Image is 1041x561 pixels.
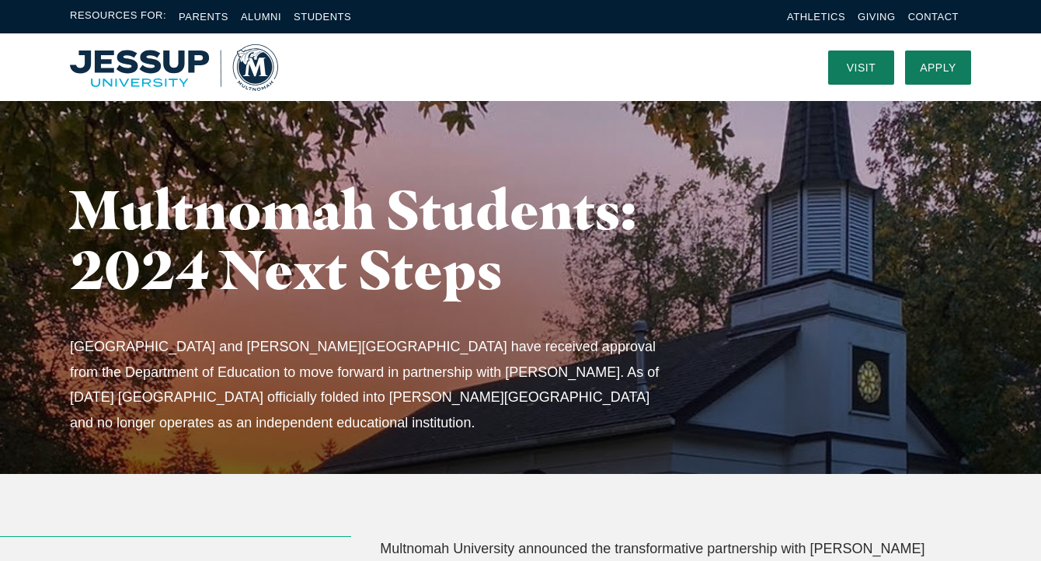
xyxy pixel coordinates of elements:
p: [GEOGRAPHIC_DATA] and [PERSON_NAME][GEOGRAPHIC_DATA] have received approval from the Department o... [70,334,670,435]
a: Visit [828,51,894,85]
a: Athletics [787,11,845,23]
a: Giving [858,11,896,23]
h1: Multnomah Students: 2024 Next Steps [70,179,699,299]
span: Resources For: [70,8,166,26]
a: Apply [905,51,971,85]
a: Contact [908,11,959,23]
a: Students [294,11,351,23]
a: Parents [179,11,228,23]
a: Home [70,44,278,91]
a: Alumni [241,11,281,23]
img: Multnomah University Logo [70,44,278,91]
